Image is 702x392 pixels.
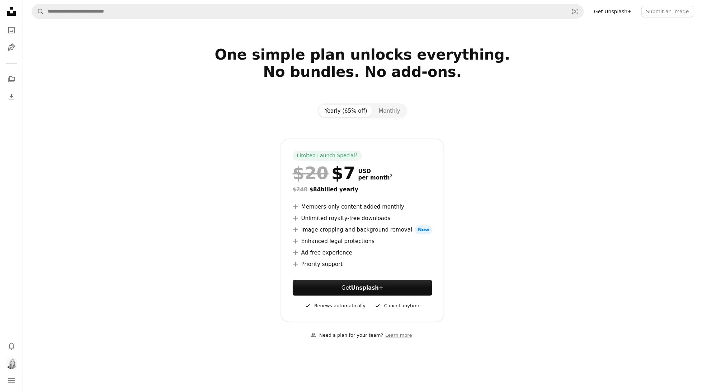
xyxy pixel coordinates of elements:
li: Members-only content added monthly [293,202,432,211]
li: Unlimited royalty-free downloads [293,214,432,223]
a: GetUnsplash+ [293,280,432,296]
div: Renews automatically [304,302,366,310]
button: Menu [4,373,19,388]
a: Photos [4,23,19,37]
div: Cancel anytime [374,302,420,310]
button: Submit an image [642,6,693,17]
div: Need a plan for your team? [311,332,383,339]
div: Limited Launch Special [293,151,362,161]
button: Monthly [373,105,406,117]
a: 2 [388,174,394,181]
a: Get Unsplash+ [590,6,636,17]
sup: 1 [355,152,358,156]
a: Download History [4,89,19,104]
button: Profile [4,356,19,370]
span: New [415,225,432,234]
div: $7 [293,164,355,182]
a: Illustrations [4,40,19,55]
li: Ad-free experience [293,248,432,257]
a: Collections [4,72,19,87]
sup: 2 [390,174,393,178]
button: Search Unsplash [32,5,44,18]
span: USD [358,168,393,174]
a: Learn more [383,330,414,341]
span: $240 [293,186,308,193]
button: Notifications [4,339,19,353]
strong: Unsplash+ [351,285,383,291]
li: Enhanced legal protections [293,237,432,246]
span: per month [358,174,393,181]
a: 1 [354,152,359,159]
button: Visual search [566,5,584,18]
h2: One simple plan unlocks everything. No bundles. No add-ons. [132,46,594,98]
li: Priority support [293,260,432,269]
span: $20 [293,164,329,182]
img: Avatar of user Sheryl Weller [6,358,17,369]
form: Find visuals sitewide [32,4,584,19]
div: $84 billed yearly [293,185,432,194]
a: Home — Unsplash [4,4,19,20]
button: Yearly (65% off) [319,105,373,117]
li: Image cropping and background removal [293,225,432,234]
